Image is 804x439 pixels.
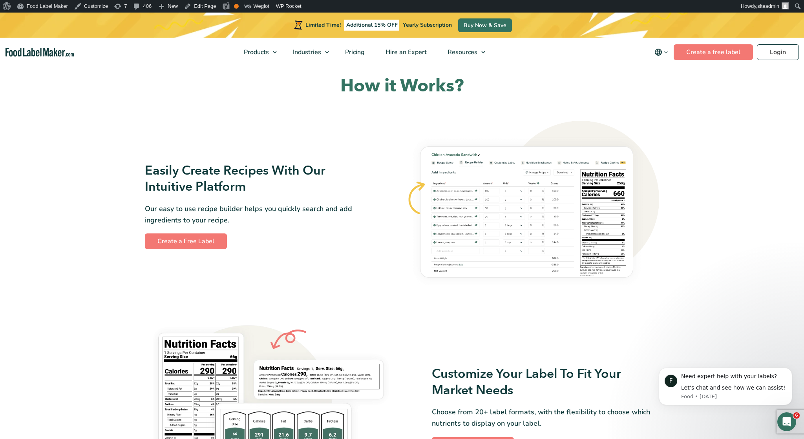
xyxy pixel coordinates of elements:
[445,48,478,56] span: Resources
[674,44,753,60] a: Create a free label
[757,3,779,9] span: siteadmin
[777,412,796,431] iframe: Intercom live chat
[335,38,373,67] a: Pricing
[305,21,341,29] span: Limited Time!
[145,75,659,98] h2: How it Works?
[375,38,435,67] a: Hire an Expert
[383,48,428,56] span: Hire an Expert
[241,48,270,56] span: Products
[432,366,659,399] h3: Customize Your Label To Fit Your Market Needs
[647,356,804,418] iframe: Intercom notifications message
[343,48,365,56] span: Pricing
[145,163,372,195] h3: Easily Create Recipes With Our Intuitive Platform
[757,44,799,60] a: Login
[403,21,452,29] span: Yearly Subscription
[283,38,333,67] a: Industries
[458,18,512,32] a: Buy Now & Save
[344,20,400,31] span: Additional 15% OFF
[291,48,322,56] span: Industries
[234,4,239,9] div: OK
[793,412,800,419] span: 6
[437,38,489,67] a: Resources
[234,38,281,67] a: Products
[432,406,659,429] p: Choose from 20+ label formats, with the flexibility to choose which nutrients to display on your ...
[145,203,372,226] p: Our easy to use recipe builder helps you quickly search and add ingredients to your recipe.
[145,233,227,249] a: Create a Free Label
